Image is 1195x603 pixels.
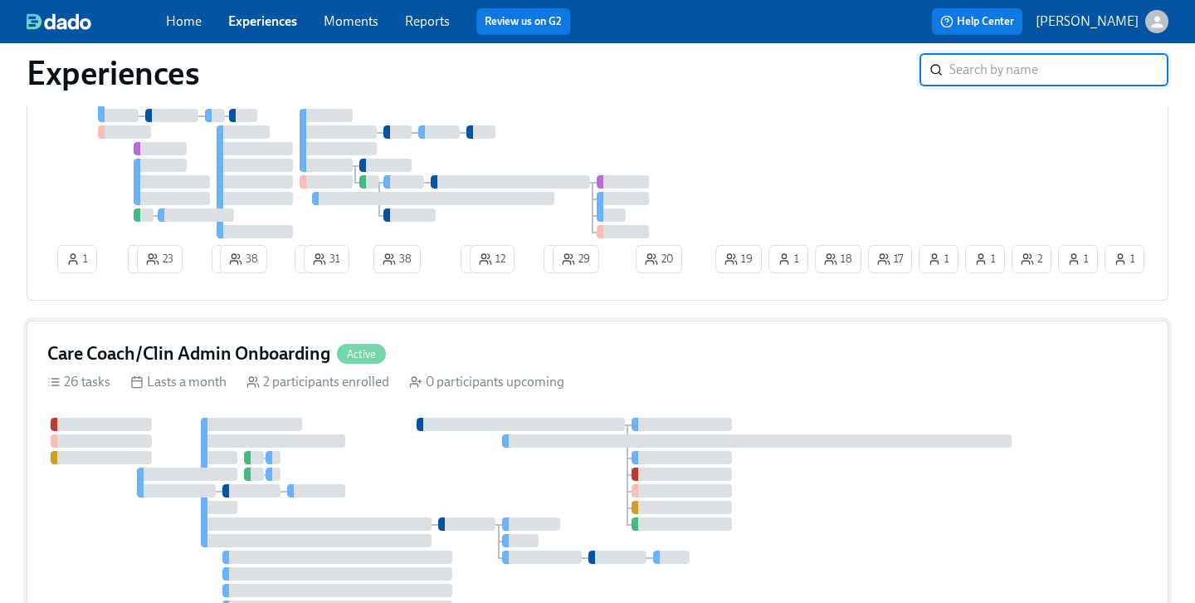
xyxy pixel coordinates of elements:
[229,251,258,267] span: 38
[1012,245,1051,273] button: 2
[868,245,912,273] button: 17
[949,53,1168,86] input: Search by name
[715,245,762,273] button: 19
[1058,245,1098,273] button: 1
[409,373,564,391] div: 0 participants upcoming
[27,13,166,30] a: dado
[313,251,340,267] span: 31
[1021,251,1042,267] span: 2
[479,251,505,267] span: 12
[562,251,590,267] span: 29
[928,251,949,267] span: 1
[645,251,673,267] span: 20
[47,373,110,391] div: 26 tasks
[724,251,753,267] span: 19
[461,245,500,273] button: 2
[965,245,1005,273] button: 1
[246,373,389,391] div: 2 participants enrolled
[1036,10,1168,33] button: [PERSON_NAME]
[824,251,852,267] span: 18
[128,245,168,273] button: 4
[57,245,97,273] button: 1
[470,245,515,273] button: 12
[476,8,570,35] button: Review us on G2
[919,245,958,273] button: 1
[815,245,861,273] button: 18
[27,13,91,30] img: dado
[166,13,202,29] a: Home
[137,245,183,273] button: 23
[877,251,903,267] span: 17
[337,348,386,360] span: Active
[1067,251,1089,267] span: 1
[932,8,1022,35] button: Help Center
[1114,251,1135,267] span: 1
[130,373,227,391] div: Lasts a month
[485,13,562,30] a: Review us on G2
[146,251,173,267] span: 23
[553,245,599,273] button: 29
[1105,245,1144,273] button: 1
[544,245,583,273] button: 2
[778,251,799,267] span: 1
[228,13,297,29] a: Experiences
[324,13,378,29] a: Moments
[27,53,200,93] h1: Experiences
[220,245,267,273] button: 38
[1036,12,1139,31] p: [PERSON_NAME]
[636,245,682,273] button: 20
[47,341,330,366] h4: Care Coach/Clin Admin Onboarding
[295,245,334,273] button: 2
[405,13,450,29] a: Reports
[212,245,251,273] button: 2
[304,245,349,273] button: 31
[66,251,88,267] span: 1
[974,251,996,267] span: 1
[373,245,421,273] button: 38
[383,251,412,267] span: 38
[940,13,1014,30] span: Help Center
[768,245,808,273] button: 1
